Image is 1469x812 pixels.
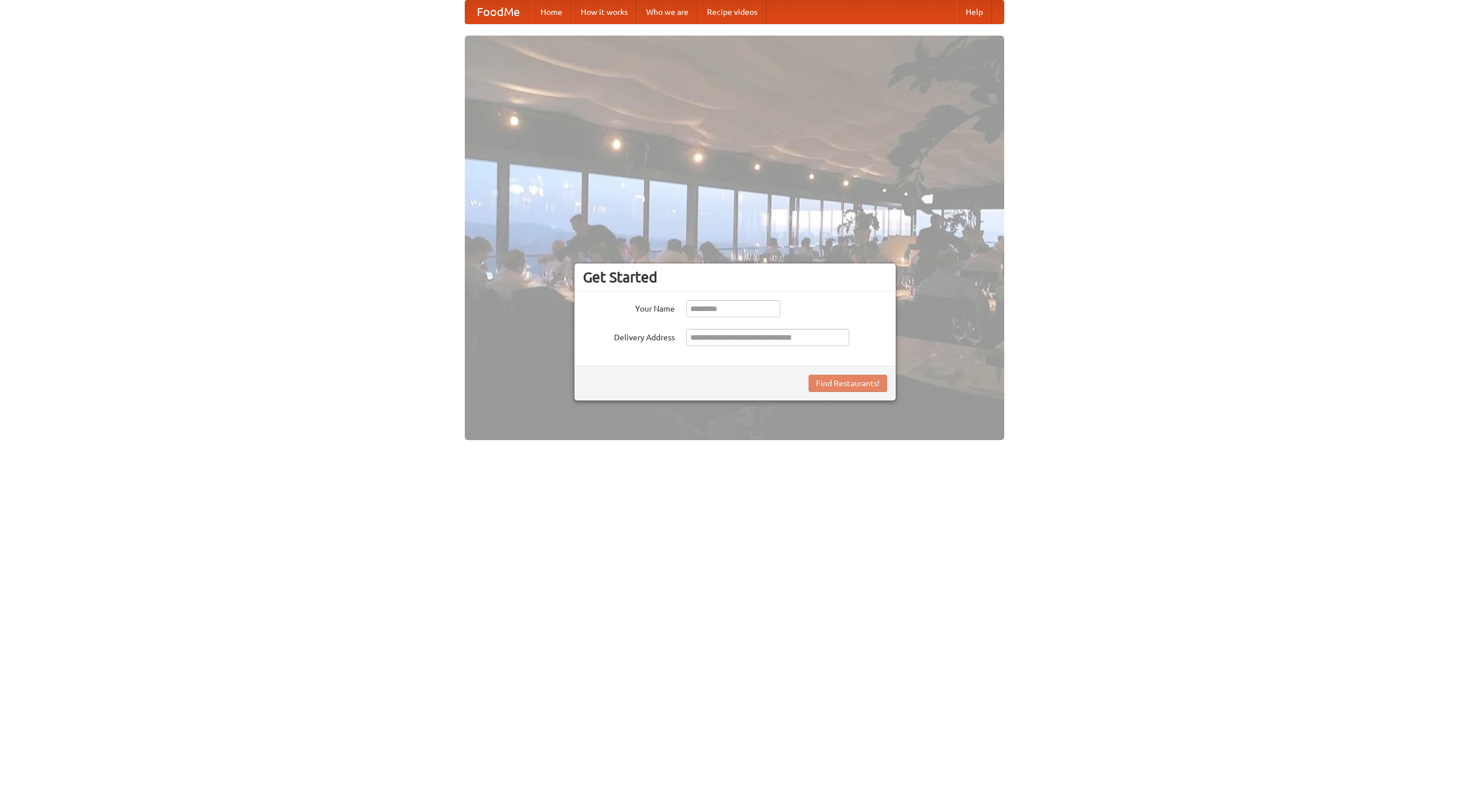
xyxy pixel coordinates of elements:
a: Help [957,1,992,24]
a: How it works [572,1,637,24]
a: Home [531,1,572,24]
a: Recipe videos [698,1,767,24]
label: Your Name [583,300,675,314]
a: Who we are [637,1,698,24]
button: Find Restaurants! [809,375,887,392]
h3: Get Started [583,269,887,286]
a: FoodMe [465,1,531,24]
label: Delivery Address [583,329,675,343]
